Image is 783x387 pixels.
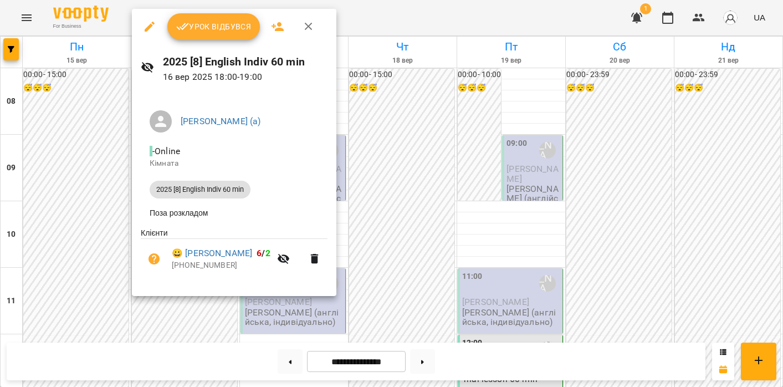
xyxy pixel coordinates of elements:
button: Урок відбувся [167,13,260,40]
p: 16 вер 2025 18:00 - 19:00 [163,70,328,84]
p: [PHONE_NUMBER] [172,260,270,271]
a: [PERSON_NAME] (а) [181,116,261,126]
span: 2025 [8] English Indiv 60 min [150,185,250,195]
button: Візит ще не сплачено. Додати оплату? [141,246,167,272]
ul: Клієнти [141,227,327,283]
h6: 2025 [8] English Indiv 60 min [163,53,328,70]
span: 2 [265,248,270,258]
b: / [257,248,270,258]
li: Поза розкладом [141,203,327,223]
span: Урок відбувся [176,20,252,33]
span: 6 [257,248,262,258]
span: - Online [150,146,182,156]
p: Кімната [150,158,319,169]
a: 😀 [PERSON_NAME] [172,247,252,260]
